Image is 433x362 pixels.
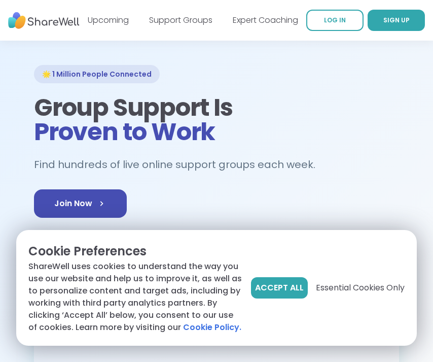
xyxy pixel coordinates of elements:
a: Cookie Policy. [183,321,241,334]
div: 🌟 1 Million People Connected [34,65,160,83]
a: Expert Coaching [233,14,298,26]
span: Proven to Work [34,115,215,149]
span: Accept All [255,282,304,294]
img: ShareWell Nav Logo [8,7,80,35]
span: Essential Cookies Only [316,282,405,294]
a: SIGN UP [368,10,425,31]
span: LOG IN [324,16,346,24]
p: Cookie Preferences [28,242,243,260]
span: Join Now [54,198,106,210]
button: Accept All [251,277,308,299]
h2: Find hundreds of live online support groups each week. [34,156,326,173]
p: ShareWell uses cookies to understand the way you use our website and help us to improve it, as we... [28,260,243,334]
a: Upcoming [88,14,129,26]
a: Join Now [34,189,127,218]
a: LOG IN [306,10,364,31]
a: Support Groups [149,14,212,26]
span: SIGN UP [383,16,410,24]
h1: Group Support Is [34,95,399,144]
